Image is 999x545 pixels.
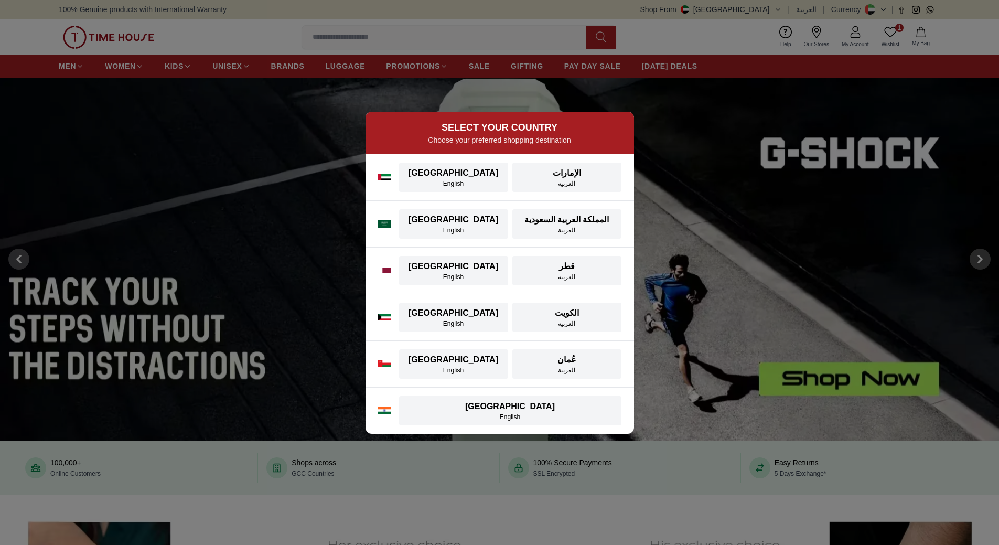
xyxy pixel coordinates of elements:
img: India flag [378,407,391,415]
button: قطرالعربية [512,256,621,285]
div: [GEOGRAPHIC_DATA] [405,260,502,273]
img: Saudi Arabia flag [378,220,391,228]
div: [GEOGRAPHIC_DATA] [405,167,502,179]
button: الكويتالعربية [512,303,621,332]
div: العربية [519,273,615,281]
button: [GEOGRAPHIC_DATA]English [399,396,621,425]
div: English [405,319,502,328]
div: العربية [519,319,615,328]
img: Oman flag [378,360,391,367]
img: UAE flag [378,174,391,180]
p: Choose your preferred shopping destination [378,135,621,145]
div: English [405,179,502,188]
button: المملكة العربية السعوديةالعربية [512,209,621,239]
div: الإمارات [519,167,615,179]
div: العربية [519,179,615,188]
button: عُمانالعربية [512,349,621,379]
button: [GEOGRAPHIC_DATA]English [399,163,508,192]
div: الكويت [519,307,615,319]
div: عُمان [519,354,615,366]
div: العربية [519,226,615,234]
div: [GEOGRAPHIC_DATA] [405,213,502,226]
img: Qatar flag [378,268,391,273]
div: English [405,413,615,421]
div: English [405,273,502,281]
button: [GEOGRAPHIC_DATA]English [399,349,508,379]
div: [GEOGRAPHIC_DATA] [405,400,615,413]
button: [GEOGRAPHIC_DATA]English [399,209,508,239]
h2: SELECT YOUR COUNTRY [378,120,621,135]
div: العربية [519,366,615,375]
div: [GEOGRAPHIC_DATA] [405,354,502,366]
div: قطر [519,260,615,273]
button: الإماراتالعربية [512,163,621,192]
button: [GEOGRAPHIC_DATA]English [399,256,508,285]
div: المملكة العربية السعودية [519,213,615,226]
div: [GEOGRAPHIC_DATA] [405,307,502,319]
img: Kuwait flag [378,314,391,320]
button: [GEOGRAPHIC_DATA]English [399,303,508,332]
div: English [405,366,502,375]
div: English [405,226,502,234]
